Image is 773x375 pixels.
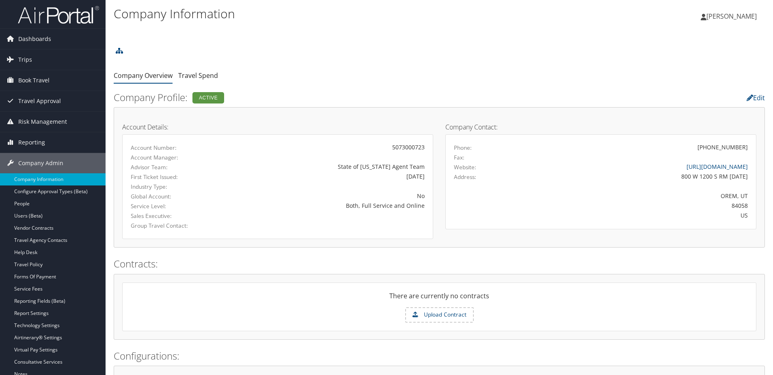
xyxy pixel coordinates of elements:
[114,5,548,22] h1: Company Information
[18,29,51,49] span: Dashboards
[122,124,433,130] h4: Account Details:
[701,4,765,28] a: [PERSON_NAME]
[697,143,748,151] div: [PHONE_NUMBER]
[18,50,32,70] span: Trips
[131,153,220,162] label: Account Manager:
[114,257,765,271] h2: Contracts:
[192,92,224,103] div: Active
[131,144,220,152] label: Account Number:
[131,183,220,191] label: Industry Type:
[18,132,45,153] span: Reporting
[445,124,756,130] h4: Company Contact:
[233,192,425,200] div: No
[131,212,220,220] label: Sales Executive:
[18,70,50,91] span: Book Travel
[747,93,765,102] a: Edit
[454,144,472,152] label: Phone:
[131,222,220,230] label: Group Travel Contact:
[454,153,464,162] label: Fax:
[233,201,425,210] div: Both, Full Service and Online
[687,163,748,170] a: [URL][DOMAIN_NAME]
[18,91,61,111] span: Travel Approval
[454,163,476,171] label: Website:
[454,173,476,181] label: Address:
[18,5,99,24] img: airportal-logo.png
[406,308,473,322] label: Upload Contract
[114,349,765,363] h2: Configurations:
[178,71,218,80] a: Travel Spend
[18,153,63,173] span: Company Admin
[131,173,220,181] label: First Ticket Issued:
[233,143,425,151] div: 5073000723
[531,201,748,210] div: 84058
[531,172,748,181] div: 800 W 1200 S RM [DATE]
[114,71,173,80] a: Company Overview
[233,162,425,171] div: State of [US_STATE] Agent Team
[18,112,67,132] span: Risk Management
[531,192,748,200] div: OREM, UT
[131,202,220,210] label: Service Level:
[233,172,425,181] div: [DATE]
[123,291,756,307] div: There are currently no contracts
[114,91,544,104] h2: Company Profile:
[706,12,757,21] span: [PERSON_NAME]
[131,192,220,200] label: Global Account:
[531,211,748,220] div: US
[131,163,220,171] label: Advisor Team:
